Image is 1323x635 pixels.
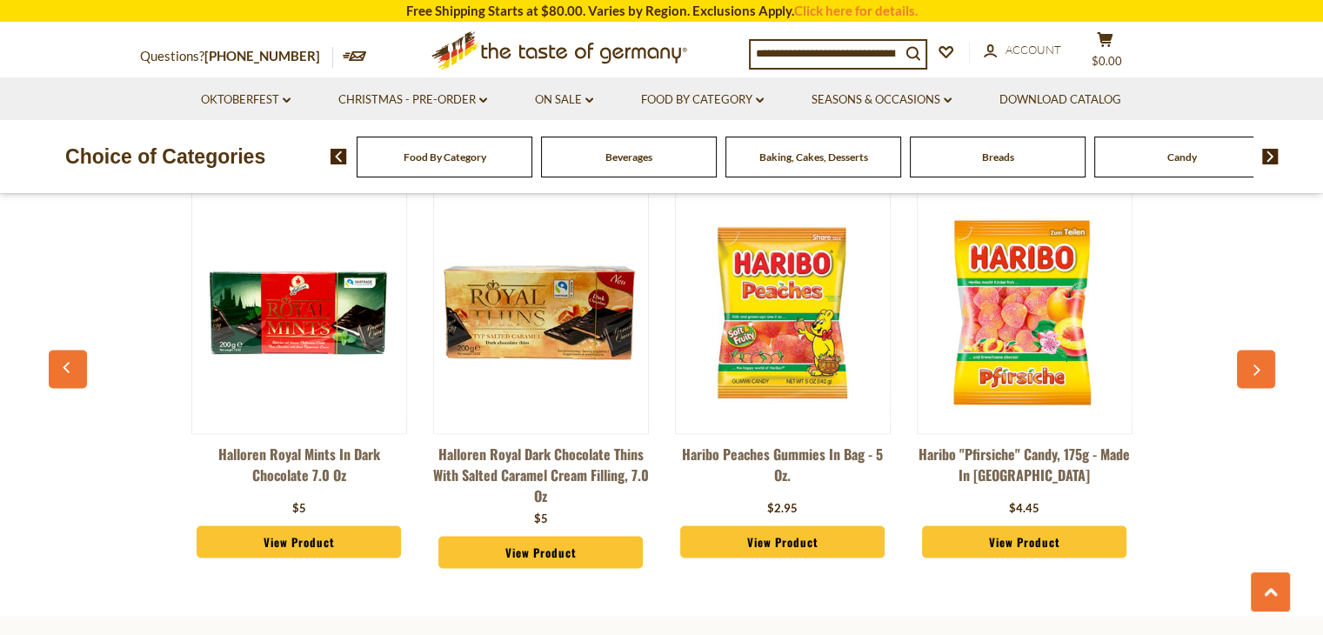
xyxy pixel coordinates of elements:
[922,525,1127,558] a: View Product
[982,150,1014,164] a: Breads
[680,525,885,558] a: View Product
[794,3,918,18] a: Click here for details.
[204,48,320,63] a: [PHONE_NUMBER]
[331,149,347,164] img: previous arrow
[292,499,306,517] div: $5
[192,205,406,419] img: Halloren Royal Mints in Dark Chocolate 7.0 oz
[1079,31,1132,75] button: $0.00
[191,443,407,495] a: Halloren Royal Mints in Dark Chocolate 7.0 oz
[438,536,644,569] a: View Product
[404,150,486,164] a: Food By Category
[999,90,1121,110] a: Download Catalog
[1092,54,1122,68] span: $0.00
[197,525,402,558] a: View Product
[676,205,890,419] img: Haribo Peaches Gummies in Bag - 5 oz.
[201,90,291,110] a: Oktoberfest
[434,205,648,419] img: Halloren Royal Dark Chocolate Thins with Salted Caramel Cream Filling, 7.0 oz
[812,90,952,110] a: Seasons & Occasions
[767,499,798,517] div: $2.95
[675,443,891,495] a: Haribo Peaches Gummies in Bag - 5 oz.
[1006,43,1061,57] span: Account
[1262,149,1279,164] img: next arrow
[759,150,868,164] a: Baking, Cakes, Desserts
[917,443,1133,495] a: Haribo "Pfirsiche" Candy, 175g - Made in [GEOGRAPHIC_DATA]
[1167,150,1197,164] a: Candy
[605,150,652,164] a: Beverages
[338,90,487,110] a: Christmas - PRE-ORDER
[534,510,548,527] div: $5
[1009,499,1039,517] div: $4.45
[984,41,1061,60] a: Account
[140,45,333,68] p: Questions?
[918,205,1132,419] img: Haribo
[433,443,649,505] a: Halloren Royal Dark Chocolate Thins with Salted Caramel Cream Filling, 7.0 oz
[535,90,593,110] a: On Sale
[641,90,764,110] a: Food By Category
